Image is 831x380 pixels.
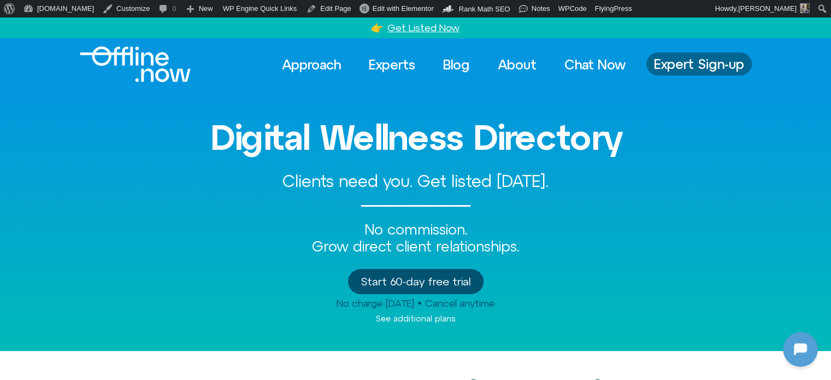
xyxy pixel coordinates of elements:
[10,5,27,23] img: N5FCcHC.png
[348,269,484,294] a: Start 60-day free trial
[555,52,635,77] a: Chat Now
[68,217,151,232] h1: [DOMAIN_NAME]
[371,22,383,33] a: 👉
[337,297,495,309] span: No charge [DATE] • Cancel anytime
[488,52,546,77] a: About
[783,332,818,367] iframe: Botpress
[80,46,191,82] img: Offline.Now logo in white. Text of the words offline.now with a line going through the "O"
[459,5,510,13] span: Rank Math SEO
[187,280,204,298] svg: Voice Input Button
[646,52,752,75] a: Expert Sign-up
[361,276,470,288] span: Start 60-day free trial
[80,46,172,82] div: Logo
[387,22,459,33] a: Get Listed Now
[376,314,455,323] a: See additional plans
[32,7,168,21] h2: [DOMAIN_NAME]
[104,118,727,156] h3: Digital Wellness Directory
[191,5,209,24] svg: Close Chatbot Button
[654,57,744,71] span: Expert Sign-up
[433,52,480,77] a: Blog
[19,284,169,295] textarea: Message Input
[373,4,434,13] span: Edit with Elementor
[312,221,519,254] span: No commission. Grow direct client relationships.
[87,162,131,206] img: N5FCcHC.png
[282,172,549,190] span: Clients need you. Get listed [DATE].
[172,5,191,24] svg: Restart Conversation Button
[272,52,635,77] nav: Menu
[3,3,216,26] button: Expand Header Button
[738,4,797,13] span: [PERSON_NAME]
[359,52,425,77] a: Experts
[272,52,351,77] a: Approach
